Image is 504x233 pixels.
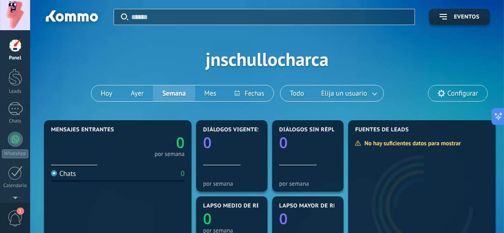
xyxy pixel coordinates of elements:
span: Diálogos sin réplica [279,127,345,133]
div: Calendario [2,183,29,189]
div: por semana [154,152,185,156]
span: Mensajes entrantes [51,127,114,133]
div: WhatsApp [2,149,28,158]
span: Fuentes de leads [355,127,409,133]
button: Elija un usuario [313,85,383,101]
div: Leads [2,89,29,95]
span: Diálogos vigentes [203,127,261,133]
div: Chats [51,169,76,178]
button: Todo [281,85,313,101]
div: 0 [181,169,185,178]
button: Hoy [91,85,121,101]
button: Ayer [121,85,153,101]
button: Fechas [225,85,273,101]
span: Lapso medio de réplica [203,203,276,209]
text: 0 [203,209,211,229]
div: No hay suficientes datos para mostrar [355,139,467,147]
button: Eventos [429,9,490,25]
img: Chats [51,170,57,176]
text: 0 [203,133,211,153]
span: Elija un usuario [319,87,369,100]
div: por semana [203,180,261,187]
span: 1 [17,207,24,215]
text: 0 [176,133,185,153]
span: Lapso mayor de réplica [279,203,353,209]
div: Chats [2,118,29,124]
text: 0 [279,133,287,153]
div: Panel [2,55,29,61]
span: Configurar [447,90,478,97]
a: 0 [118,133,185,153]
span: Eventos [454,14,479,20]
div: por semana [279,180,337,187]
button: Semana [153,85,195,101]
text: 0 [279,209,287,229]
button: Mes [195,85,226,101]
